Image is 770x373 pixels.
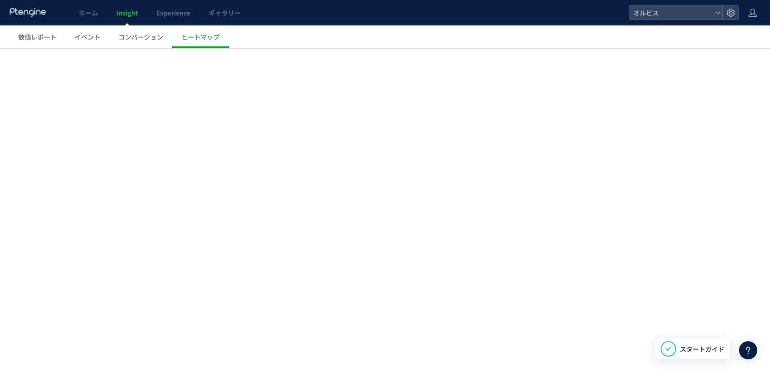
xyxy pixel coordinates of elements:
span: Insight [116,8,138,17]
span: 数値レポート [18,32,56,41]
span: ヒートマップ [181,32,220,41]
span: ギャラリー [209,8,241,17]
span: オルビス [631,6,712,20]
span: Experience [156,8,190,17]
span: イベント [75,32,100,41]
span: スタートガイド [680,344,724,354]
span: コンバージョン [118,32,163,41]
span: ホーム [79,8,98,17]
